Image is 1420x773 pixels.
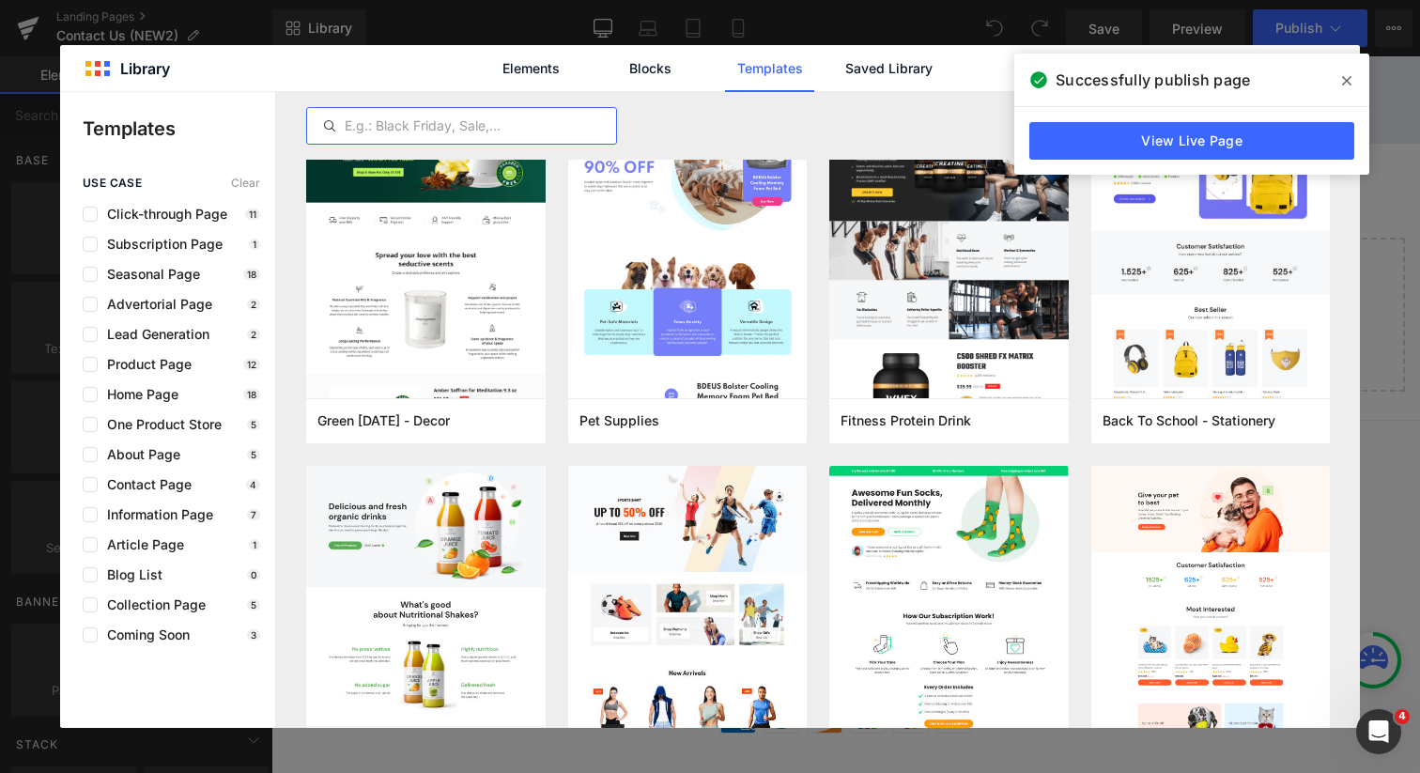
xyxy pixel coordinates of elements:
b: TERMS & POLICY [311,418,502,434]
span: Home Page [98,387,178,402]
span: Click-through Page [98,207,227,222]
a: View Live Page [1029,122,1354,160]
span: Product Page [98,357,192,372]
a: Sustainability [38,534,138,558]
a: Blocks [606,45,695,92]
p: 7 [247,509,260,520]
p: 5 [247,599,260,611]
a: History [38,506,90,530]
span: Blog List [98,567,162,582]
a: Refund Policy [311,479,415,502]
a: Privacy Policy [311,506,417,530]
span: Seasonal Page [98,267,200,282]
a: Contact Us [38,479,121,502]
span: About Page [98,447,180,462]
a: Add Single Section [582,225,751,263]
p: or Drag & Drop elements from left sidebar [45,278,1104,291]
span: Successfully publish page [1056,69,1250,91]
span: 4 [1395,709,1410,724]
input: E.g.: Black Friday, Sale,... [307,115,616,137]
span: Contact Page [98,477,192,492]
span: Coming Soon [98,627,190,642]
iframe: Intercom live chat [1356,709,1401,754]
a: Templates [725,45,814,92]
a: Saved Library [844,45,934,92]
p: 1 [249,539,260,550]
p: 5 [247,419,260,430]
p: 18 [243,269,260,280]
span: Clear [231,177,260,190]
b: COMPANY [38,418,145,434]
span: Information Page [98,507,213,522]
p: 4 [246,479,260,490]
span: Subscription Page [98,237,223,252]
p: 2 [247,329,260,340]
span: Advertorial Page [98,297,212,312]
span: One Product Store [98,417,222,432]
a: Elements [486,45,576,92]
span: Lead Generation [98,327,209,342]
a: Terms of Service [311,534,438,558]
p: 0 [247,569,260,580]
p: 18 [243,389,260,400]
span: Article Page [98,537,184,552]
span: use case [83,177,142,190]
a: Shipping Policy [311,452,427,475]
span: Back To School - Stationery [1103,412,1275,429]
p: Templates [83,115,275,143]
h2: Join the Adventure [585,421,869,433]
span: Collection Page [98,597,206,612]
p: 2 [247,299,260,310]
p: 11 [245,209,260,220]
p: 1 [249,239,260,250]
span: Green Monday - Decor [317,412,450,429]
p: 12 [243,359,260,370]
p: 5 [247,449,260,460]
a: FAQ [38,452,71,475]
span: Pet Supplies [579,412,659,429]
p: 3 [247,629,260,641]
span: Fitness Protein Drink [841,412,971,429]
input: Enter your email [585,530,867,569]
a: Explore Blocks [398,225,567,263]
p: Join [PERSON_NAME] in global conservation efforts, exclusive Travel Expeditions, and special insi... [585,452,869,516]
